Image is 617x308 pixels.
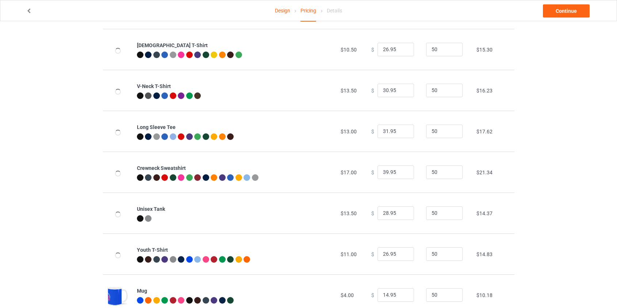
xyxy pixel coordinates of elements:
[543,4,590,18] a: Continue
[371,169,374,175] span: $
[327,0,342,21] div: Details
[145,215,152,222] img: heather_texture.png
[476,210,493,216] span: $14.37
[137,288,147,294] b: Mug
[371,251,374,257] span: $
[476,129,493,134] span: $17.62
[371,128,374,134] span: $
[137,83,171,89] b: V-Neck T-Shirt
[341,210,357,216] span: $13.50
[476,292,493,298] span: $10.18
[137,247,168,253] b: Youth T-Shirt
[371,87,374,93] span: $
[137,206,165,212] b: Unisex Tank
[341,129,357,134] span: $13.00
[275,0,290,21] a: Design
[300,0,316,22] div: Pricing
[371,46,374,52] span: $
[137,42,208,48] b: [DEMOGRAPHIC_DATA] T-Shirt
[137,124,176,130] b: Long Sleeve Tee
[371,292,374,298] span: $
[341,292,354,298] span: $4.00
[476,170,493,175] span: $21.34
[476,47,493,53] span: $15.30
[371,210,374,216] span: $
[341,170,357,175] span: $17.00
[476,251,493,257] span: $14.83
[341,251,357,257] span: $11.00
[170,256,176,263] img: heather_texture.png
[341,47,357,53] span: $10.50
[476,88,493,94] span: $16.23
[137,165,186,171] b: Crewneck Sweatshirt
[341,88,357,94] span: $13.50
